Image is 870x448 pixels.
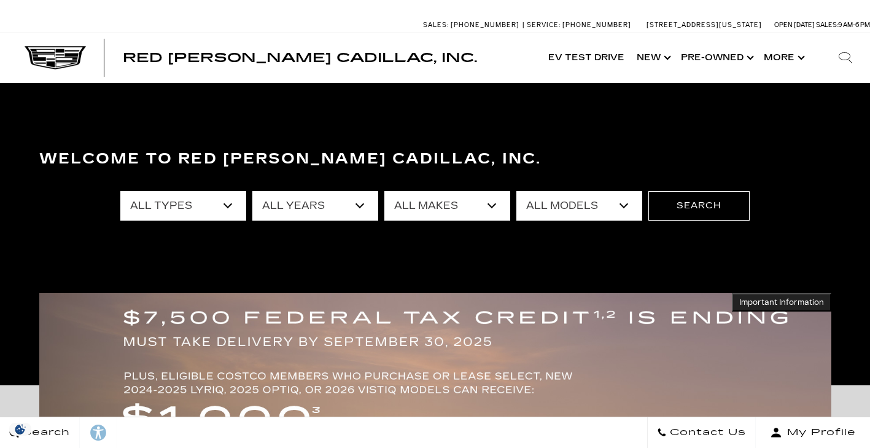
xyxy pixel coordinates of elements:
[732,293,831,312] button: Important Information
[647,417,756,448] a: Contact Us
[739,297,824,307] span: Important Information
[120,191,246,221] select: Filter by type
[522,22,634,28] a: Service: [PHONE_NUMBER]
[39,147,831,171] h3: Welcome to Red [PERSON_NAME] Cadillac, Inc.
[6,423,34,436] img: Opt-Out Icon
[516,191,642,221] select: Filter by model
[667,424,746,441] span: Contact Us
[631,33,675,82] a: New
[675,33,758,82] a: Pre-Owned
[423,21,449,29] span: Sales:
[123,52,477,64] a: Red [PERSON_NAME] Cadillac, Inc.
[19,424,70,441] span: Search
[25,46,86,69] img: Cadillac Dark Logo with Cadillac White Text
[562,21,631,29] span: [PHONE_NUMBER]
[756,417,870,448] button: Open user profile menu
[252,191,378,221] select: Filter by year
[758,33,809,82] button: More
[838,21,870,29] span: 9 AM-6 PM
[542,33,631,82] a: EV Test Drive
[451,21,519,29] span: [PHONE_NUMBER]
[816,21,838,29] span: Sales:
[782,424,856,441] span: My Profile
[423,22,522,28] a: Sales: [PHONE_NUMBER]
[123,50,477,65] span: Red [PERSON_NAME] Cadillac, Inc.
[774,21,815,29] span: Open [DATE]
[648,191,750,221] button: Search
[647,21,762,29] a: [STREET_ADDRESS][US_STATE]
[6,423,34,436] section: Click to Open Cookie Consent Modal
[527,21,561,29] span: Service:
[384,191,510,221] select: Filter by make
